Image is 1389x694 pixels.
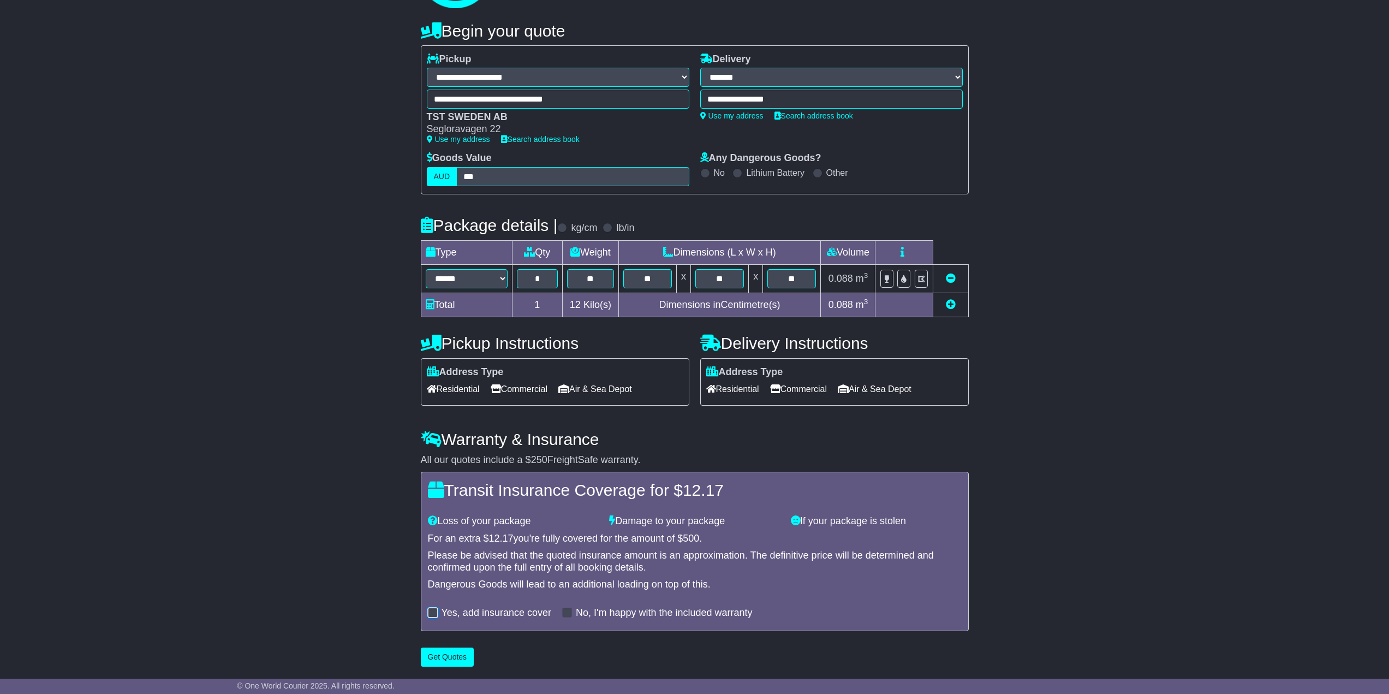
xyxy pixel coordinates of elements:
[828,273,853,284] span: 0.088
[826,168,848,178] label: Other
[489,533,514,544] span: 12.17
[618,240,821,264] td: Dimensions (L x W x H)
[618,293,821,317] td: Dimensions in Centimetre(s)
[428,579,962,591] div: Dangerous Goods will lead to an additional loading on top of this.
[427,135,490,144] a: Use my address
[856,273,868,284] span: m
[821,240,875,264] td: Volume
[683,533,699,544] span: 500
[828,299,853,310] span: 0.088
[838,381,911,398] span: Air & Sea Depot
[427,111,678,123] div: TST SWEDEN AB
[428,550,962,573] div: Please be advised that the quoted insurance amount is an approximation. The definitive price will...
[785,515,967,527] div: If your package is stolen
[700,152,821,164] label: Any Dangerous Goods?
[856,299,868,310] span: m
[683,481,724,499] span: 12.17
[427,123,678,135] div: Segloravagen 22
[421,240,512,264] td: Type
[706,366,783,378] label: Address Type
[501,135,580,144] a: Search address book
[428,481,962,499] h4: Transit Insurance Coverage for $
[864,298,868,306] sup: 3
[421,293,512,317] td: Total
[421,454,969,466] div: All our quotes include a $ FreightSafe warranty.
[421,430,969,448] h4: Warranty & Insurance
[700,334,969,352] h4: Delivery Instructions
[946,273,956,284] a: Remove this item
[237,681,395,690] span: © One World Courier 2025. All rights reserved.
[700,54,751,66] label: Delivery
[427,54,472,66] label: Pickup
[676,264,690,293] td: x
[749,264,763,293] td: x
[558,381,632,398] span: Air & Sea Depot
[421,648,474,667] button: Get Quotes
[570,299,581,310] span: 12
[512,240,563,264] td: Qty
[512,293,563,317] td: 1
[864,271,868,280] sup: 3
[442,607,551,619] label: Yes, add insurance cover
[421,22,969,40] h4: Begin your quote
[531,454,547,465] span: 250
[427,381,480,398] span: Residential
[421,216,558,234] h4: Package details |
[427,167,457,186] label: AUD
[616,222,634,234] label: lb/in
[946,299,956,310] a: Add new item
[604,515,785,527] div: Damage to your package
[714,168,725,178] label: No
[427,366,504,378] label: Address Type
[428,533,962,545] div: For an extra $ you're fully covered for the amount of $ .
[746,168,804,178] label: Lithium Battery
[421,334,689,352] h4: Pickup Instructions
[706,381,759,398] span: Residential
[770,381,827,398] span: Commercial
[774,111,853,120] a: Search address book
[427,152,492,164] label: Goods Value
[422,515,604,527] div: Loss of your package
[571,222,597,234] label: kg/cm
[576,607,753,619] label: No, I'm happy with the included warranty
[491,381,547,398] span: Commercial
[563,240,619,264] td: Weight
[563,293,619,317] td: Kilo(s)
[700,111,764,120] a: Use my address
